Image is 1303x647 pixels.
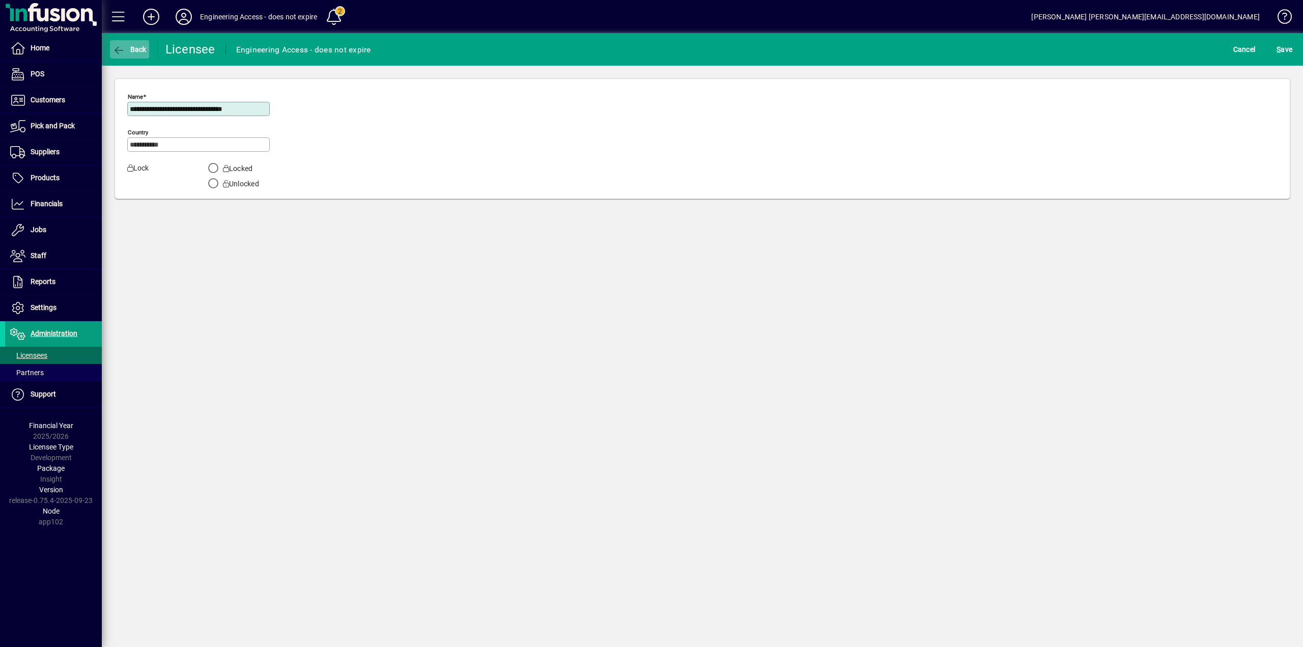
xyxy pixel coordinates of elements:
button: Save [1274,40,1295,59]
button: Profile [167,8,200,26]
div: Engineering Access - does not expire [200,9,317,25]
mat-label: Country [128,129,148,136]
span: Package [37,464,65,472]
button: Cancel [1231,40,1258,59]
div: Licensee [165,41,215,58]
span: Version [39,486,63,494]
span: Customers [31,96,65,104]
div: [PERSON_NAME] [PERSON_NAME][EMAIL_ADDRESS][DOMAIN_NAME] [1031,9,1260,25]
a: Products [5,165,102,191]
div: Engineering Access - does not expire [236,42,371,58]
a: POS [5,62,102,87]
span: Licensees [10,351,47,359]
span: Administration [31,329,77,337]
span: Staff [31,251,46,260]
app-page-header-button: Back [102,40,158,59]
span: Financial Year [29,421,73,430]
span: Settings [31,303,56,312]
span: Support [31,390,56,398]
a: Partners [5,364,102,381]
span: Products [31,174,60,182]
span: Home [31,44,49,52]
span: POS [31,70,44,78]
span: Reports [31,277,55,286]
a: Knowledge Base [1270,2,1290,35]
span: Partners [10,369,44,377]
a: Support [5,382,102,407]
a: Suppliers [5,139,102,165]
label: Locked [221,163,253,174]
a: Licensees [5,347,102,364]
button: Back [110,40,149,59]
span: Pick and Pack [31,122,75,130]
span: Node [43,507,60,515]
a: Reports [5,269,102,295]
span: Licensee Type [29,443,73,451]
span: Back [112,45,147,53]
label: Unlocked [221,179,259,189]
span: Financials [31,200,63,208]
span: Cancel [1233,41,1256,58]
span: Suppliers [31,148,60,156]
a: Staff [5,243,102,269]
label: Lock [120,163,185,189]
button: Add [135,8,167,26]
a: Financials [5,191,102,217]
mat-label: Name [128,93,143,100]
a: Settings [5,295,102,321]
span: ave [1277,41,1292,58]
a: Pick and Pack [5,114,102,139]
span: S [1277,45,1281,53]
span: Jobs [31,226,46,234]
a: Jobs [5,217,102,243]
a: Home [5,36,102,61]
a: Customers [5,88,102,113]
